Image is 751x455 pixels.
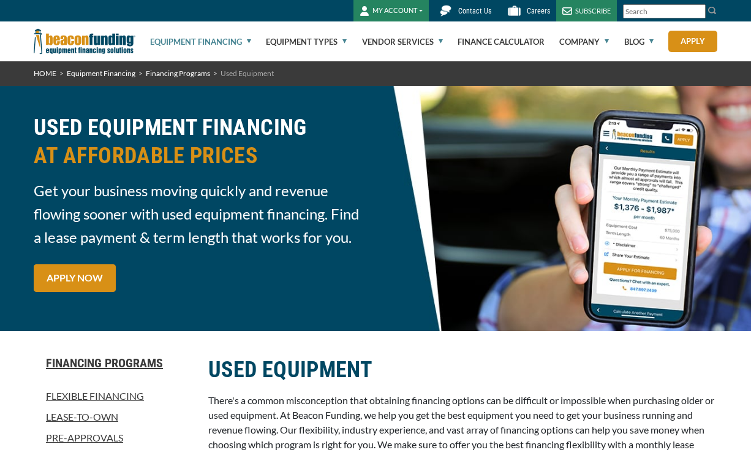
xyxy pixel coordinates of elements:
[34,356,194,370] a: Financing Programs
[34,21,135,61] img: Beacon Funding Corporation logo
[458,7,491,15] span: Contact Us
[34,179,368,249] span: Get your business moving quickly and revenue flowing sooner with used equipment financing. Find a...
[34,410,194,424] a: Lease-To-Own
[34,142,368,170] span: AT AFFORDABLE PRICES
[34,113,368,170] h2: USED EQUIPMENT FINANCING
[693,7,703,17] a: Clear search text
[668,31,717,52] a: Apply
[221,69,274,78] span: Used Equipment
[624,22,654,61] a: Blog
[34,430,194,445] a: Pre-approvals
[67,69,135,78] a: Equipment Financing
[527,7,550,15] span: Careers
[458,22,545,61] a: Finance Calculator
[559,22,609,61] a: Company
[34,389,194,403] a: Flexible Financing
[34,69,56,78] a: HOME
[623,4,706,18] input: Search
[266,22,347,61] a: Equipment Types
[150,22,251,61] a: Equipment Financing
[34,264,116,292] a: APPLY NOW
[708,6,717,15] img: Search
[146,69,210,78] a: Financing Programs
[362,22,443,61] a: Vendor Services
[208,356,717,384] h2: USED EQUIPMENT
